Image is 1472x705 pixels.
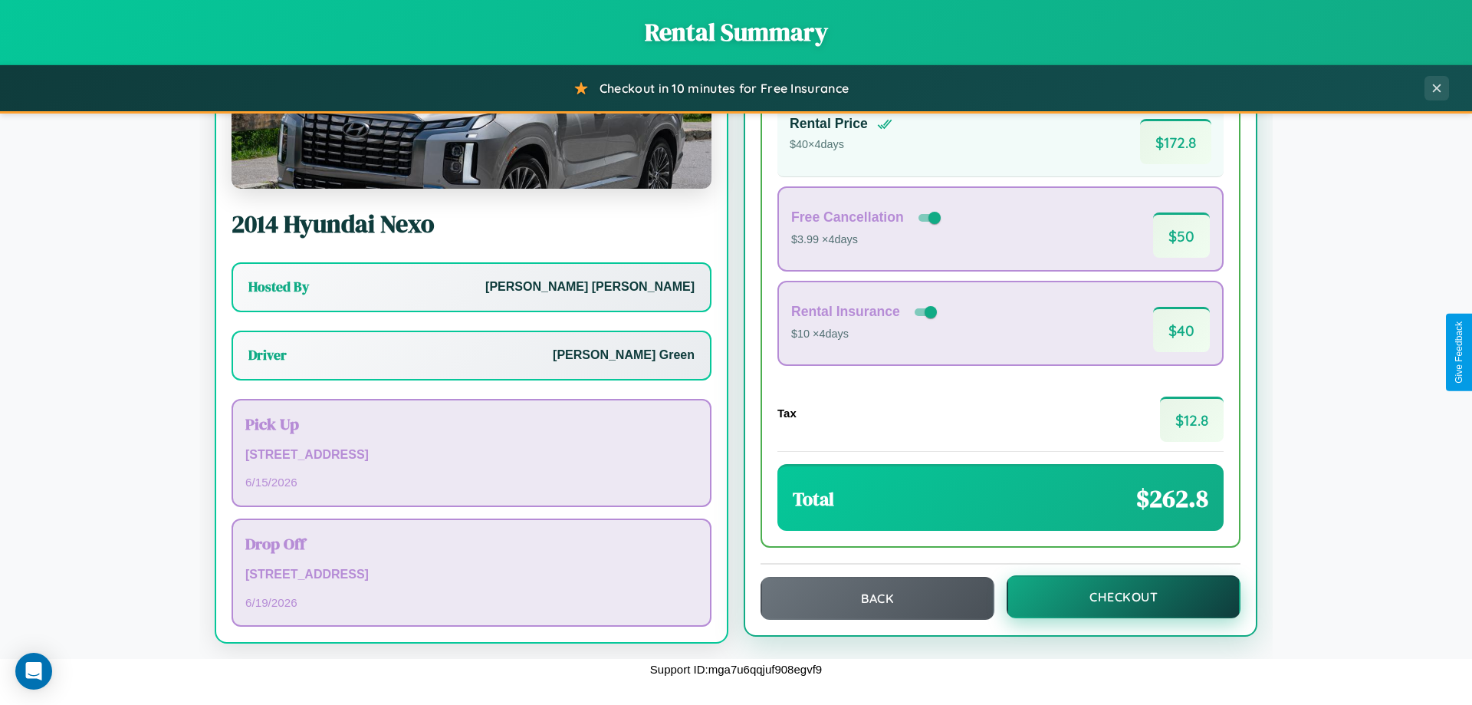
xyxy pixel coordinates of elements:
[248,278,309,296] h3: Hosted By
[790,116,868,132] h4: Rental Price
[1153,307,1210,352] span: $ 40
[791,324,940,344] p: $10 × 4 days
[245,564,698,586] p: [STREET_ADDRESS]
[15,653,52,690] div: Open Intercom Messenger
[1454,321,1464,384] div: Give Feedback
[791,209,904,226] h4: Free Cancellation
[1153,212,1210,258] span: $ 50
[15,15,1457,49] h1: Rental Summary
[791,304,900,320] h4: Rental Insurance
[485,276,695,298] p: [PERSON_NAME] [PERSON_NAME]
[245,444,698,466] p: [STREET_ADDRESS]
[1160,397,1224,442] span: $ 12.8
[245,413,698,435] h3: Pick Up
[650,659,822,680] p: Support ID: mga7u6qqjuf908egvf9
[793,486,834,512] h3: Total
[761,577,994,620] button: Back
[1140,119,1211,164] span: $ 172.8
[232,207,711,241] h2: 2014 Hyundai Nexo
[777,407,797,420] h4: Tax
[248,346,287,364] h3: Driver
[1007,575,1240,618] button: Checkout
[791,230,944,250] p: $3.99 × 4 days
[245,532,698,555] h3: Drop Off
[1136,482,1208,516] span: $ 262.8
[790,135,892,155] p: $ 40 × 4 days
[600,81,849,96] span: Checkout in 10 minutes for Free Insurance
[245,472,698,493] p: 6 / 15 / 2026
[553,344,695,367] p: [PERSON_NAME] Green
[245,592,698,613] p: 6 / 19 / 2026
